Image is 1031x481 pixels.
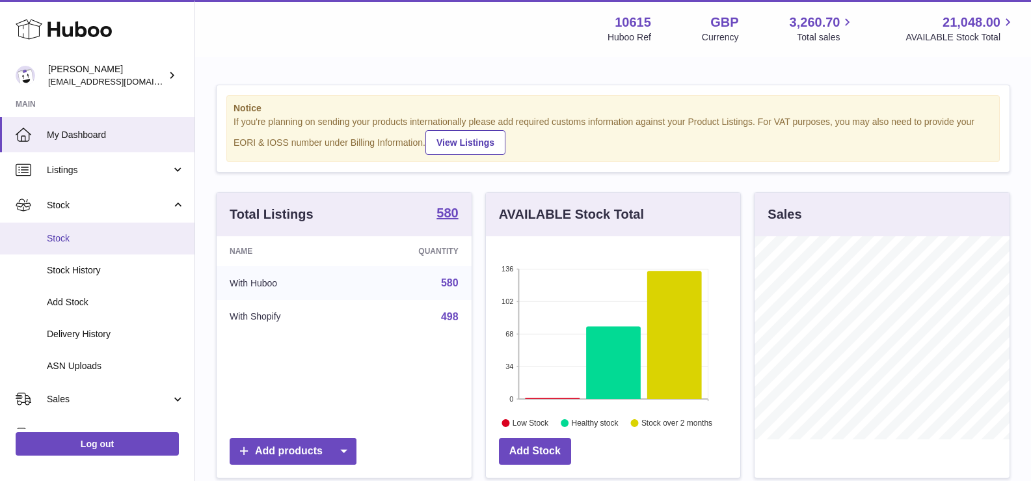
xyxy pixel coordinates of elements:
span: AVAILABLE Stock Total [905,31,1015,44]
text: Healthy stock [571,419,619,428]
strong: Notice [234,102,993,115]
td: With Huboo [217,266,354,300]
span: My Dashboard [47,129,185,141]
a: Add products [230,438,356,465]
div: If you're planning on sending your products internationally please add required customs informati... [234,116,993,155]
span: 21,048.00 [943,14,1000,31]
span: Stock [47,232,185,245]
span: Stock [47,199,171,212]
text: Low Stock [513,419,549,428]
h3: Sales [768,206,801,223]
text: 34 [505,363,513,370]
a: 580 [436,206,458,222]
th: Quantity [354,236,471,266]
span: Orders [47,428,171,441]
strong: 580 [436,206,458,219]
a: 3,260.70 Total sales [790,14,855,44]
text: 136 [502,265,513,273]
td: With Shopify [217,300,354,334]
a: Add Stock [499,438,571,465]
th: Name [217,236,354,266]
span: Stock History [47,264,185,277]
a: View Listings [425,130,505,155]
a: Log out [16,432,179,456]
a: 580 [441,277,459,288]
text: 0 [509,395,513,403]
div: Currency [702,31,739,44]
div: Huboo Ref [608,31,651,44]
text: Stock over 2 months [641,419,712,428]
span: Delivery History [47,328,185,340]
text: 68 [505,330,513,338]
div: [PERSON_NAME] [48,63,165,88]
span: [EMAIL_ADDRESS][DOMAIN_NAME] [48,76,191,87]
span: 3,260.70 [790,14,840,31]
a: 498 [441,311,459,322]
text: 102 [502,297,513,305]
h3: Total Listings [230,206,314,223]
strong: GBP [710,14,738,31]
h3: AVAILABLE Stock Total [499,206,644,223]
a: 21,048.00 AVAILABLE Stock Total [905,14,1015,44]
span: Listings [47,164,171,176]
strong: 10615 [615,14,651,31]
span: Sales [47,393,171,405]
span: Total sales [797,31,855,44]
span: Add Stock [47,296,185,309]
span: ASN Uploads [47,360,185,372]
img: fulfillment@fable.com [16,66,35,85]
